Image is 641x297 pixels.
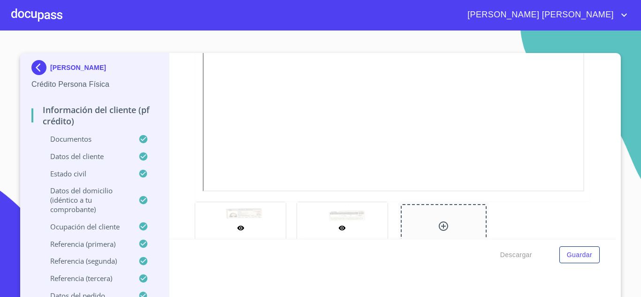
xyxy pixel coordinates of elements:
p: Estado Civil [31,169,138,178]
button: account of current user [460,8,630,23]
p: Datos del domicilio (idéntico a tu comprobante) [31,186,138,214]
span: Descargar [500,249,532,261]
p: Referencia (primera) [31,239,138,249]
button: Descargar [496,246,536,264]
span: [PERSON_NAME] [PERSON_NAME] [460,8,618,23]
span: Guardar [567,249,592,261]
p: Referencia (segunda) [31,256,138,266]
div: [PERSON_NAME] [31,60,158,79]
p: Ocupación del Cliente [31,222,138,231]
p: [PERSON_NAME] [50,64,106,71]
p: Crédito Persona Física [31,79,158,90]
p: Referencia (tercera) [31,274,138,283]
img: Docupass spot blue [31,60,50,75]
p: Documentos [31,134,138,144]
p: Datos del cliente [31,152,138,161]
button: Guardar [559,246,600,264]
p: Información del cliente (PF crédito) [31,104,158,127]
